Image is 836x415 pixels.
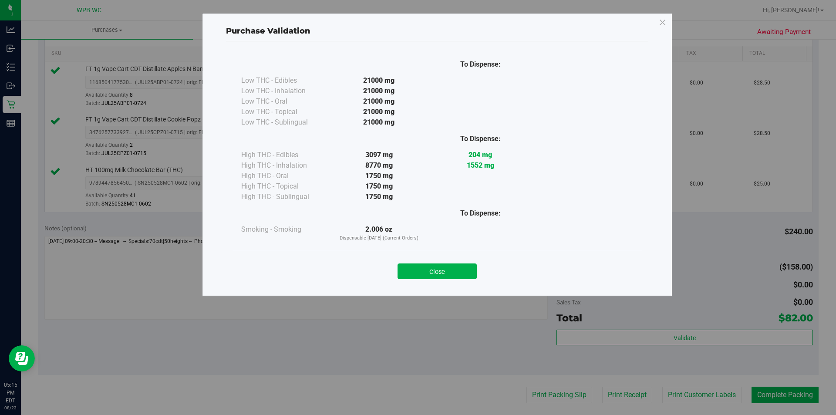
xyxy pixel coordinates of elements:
strong: 204 mg [469,151,492,159]
div: Low THC - Oral [241,96,328,107]
div: 1750 mg [328,171,430,181]
span: Purchase Validation [226,26,310,36]
div: Low THC - Sublingual [241,117,328,128]
div: 1750 mg [328,192,430,202]
div: To Dispense: [430,59,531,70]
div: High THC - Topical [241,181,328,192]
button: Close [398,263,477,279]
div: Low THC - Topical [241,107,328,117]
iframe: Resource center [9,345,35,371]
div: 2.006 oz [328,224,430,242]
div: 21000 mg [328,75,430,86]
div: 21000 mg [328,117,430,128]
div: 1750 mg [328,181,430,192]
div: High THC - Sublingual [241,192,328,202]
div: 3097 mg [328,150,430,160]
div: To Dispense: [430,208,531,219]
div: 21000 mg [328,107,430,117]
div: 8770 mg [328,160,430,171]
div: High THC - Oral [241,171,328,181]
div: To Dispense: [430,134,531,144]
div: High THC - Inhalation [241,160,328,171]
div: 21000 mg [328,86,430,96]
div: Low THC - Inhalation [241,86,328,96]
div: Low THC - Edibles [241,75,328,86]
div: 21000 mg [328,96,430,107]
p: Dispensable [DATE] (Current Orders) [328,235,430,242]
div: Smoking - Smoking [241,224,328,235]
div: High THC - Edibles [241,150,328,160]
strong: 1552 mg [467,161,494,169]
